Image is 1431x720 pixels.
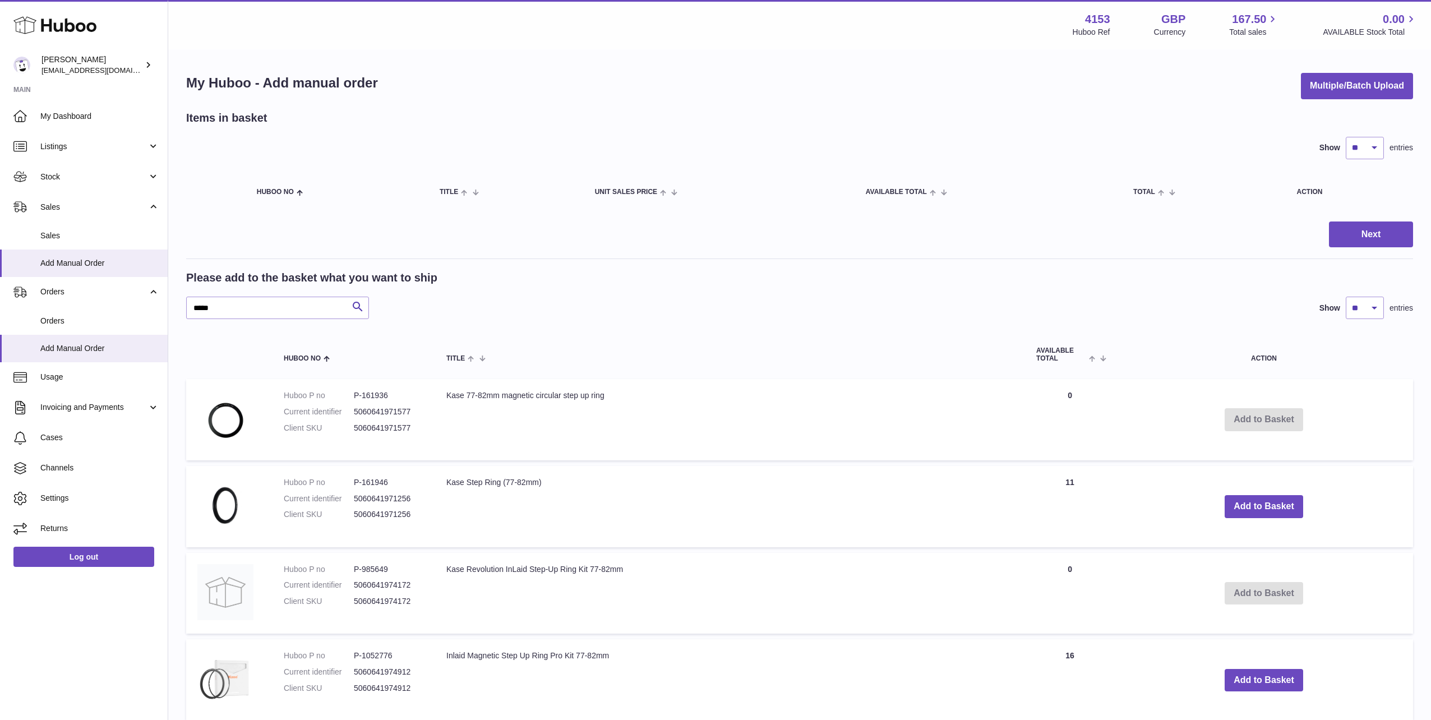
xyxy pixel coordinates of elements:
[354,580,424,590] dd: 5060641974172
[1225,669,1303,692] button: Add to Basket
[1297,188,1402,196] div: Action
[284,667,354,677] dt: Current identifier
[41,54,142,76] div: [PERSON_NAME]
[40,287,147,297] span: Orders
[1115,336,1413,373] th: Action
[284,493,354,504] dt: Current identifier
[284,407,354,417] dt: Current identifier
[186,74,378,92] h1: My Huboo - Add manual order
[435,379,1025,460] td: Kase 77-82mm magnetic circular step up ring
[197,390,253,446] img: Kase 77-82mm magnetic circular step up ring
[40,372,159,382] span: Usage
[13,547,154,567] a: Log out
[1323,12,1418,38] a: 0.00 AVAILABLE Stock Total
[1225,495,1303,518] button: Add to Basket
[1073,27,1110,38] div: Huboo Ref
[354,509,424,520] dd: 5060641971256
[40,230,159,241] span: Sales
[1329,221,1413,248] button: Next
[40,141,147,152] span: Listings
[1133,188,1155,196] span: Total
[354,667,424,677] dd: 5060641974912
[40,202,147,213] span: Sales
[1319,142,1340,153] label: Show
[354,596,424,607] dd: 5060641974172
[186,110,267,126] h2: Items in basket
[40,493,159,504] span: Settings
[13,57,30,73] img: sales@kasefilters.com
[257,188,294,196] span: Huboo no
[41,66,165,75] span: [EMAIL_ADDRESS][DOMAIN_NAME]
[1085,12,1110,27] strong: 4153
[1390,303,1413,313] span: entries
[40,402,147,413] span: Invoicing and Payments
[40,523,159,534] span: Returns
[1036,347,1086,362] span: AVAILABLE Total
[1025,379,1115,460] td: 0
[1161,12,1185,27] strong: GBP
[284,596,354,607] dt: Client SKU
[354,564,424,575] dd: P-985649
[40,111,159,122] span: My Dashboard
[1025,553,1115,634] td: 0
[1229,27,1279,38] span: Total sales
[354,493,424,504] dd: 5060641971256
[284,509,354,520] dt: Client SKU
[1390,142,1413,153] span: entries
[1319,303,1340,313] label: Show
[1229,12,1279,38] a: 167.50 Total sales
[40,316,159,326] span: Orders
[354,650,424,661] dd: P-1052776
[40,463,159,473] span: Channels
[284,683,354,694] dt: Client SKU
[40,172,147,182] span: Stock
[40,432,159,443] span: Cases
[866,188,927,196] span: AVAILABLE Total
[284,355,321,362] span: Huboo no
[354,683,424,694] dd: 5060641974912
[1025,466,1115,547] td: 11
[197,650,253,707] img: Inlaid Magnetic Step Up Ring Pro Kit 77-82mm
[1323,27,1418,38] span: AVAILABLE Stock Total
[284,564,354,575] dt: Huboo P no
[284,390,354,401] dt: Huboo P no
[1301,73,1413,99] button: Multiple/Batch Upload
[354,423,424,433] dd: 5060641971577
[186,270,437,285] h2: Please add to the basket what you want to ship
[1232,12,1266,27] span: 167.50
[284,423,354,433] dt: Client SKU
[1383,12,1405,27] span: 0.00
[440,188,458,196] span: Title
[1154,27,1186,38] div: Currency
[435,553,1025,634] td: Kase Revolution InLaid Step-Up Ring Kit 77-82mm
[435,466,1025,547] td: Kase Step Ring (77-82mm)
[284,650,354,661] dt: Huboo P no
[197,564,253,620] img: Kase Revolution InLaid Step-Up Ring Kit 77-82mm
[40,258,159,269] span: Add Manual Order
[595,188,657,196] span: Unit Sales Price
[284,580,354,590] dt: Current identifier
[40,343,159,354] span: Add Manual Order
[446,355,465,362] span: Title
[354,477,424,488] dd: P-161946
[197,477,253,533] img: Kase Step Ring (77-82mm)
[284,477,354,488] dt: Huboo P no
[354,407,424,417] dd: 5060641971577
[354,390,424,401] dd: P-161936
